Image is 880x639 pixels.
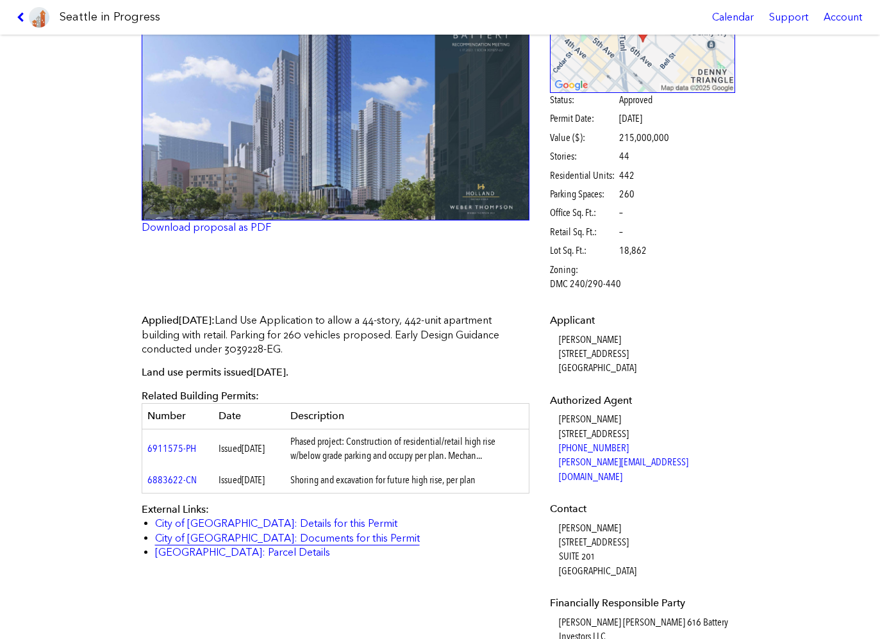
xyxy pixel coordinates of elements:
[213,468,285,493] td: Issued
[619,225,623,239] span: –
[142,365,530,379] p: Land use permits issued .
[550,313,735,328] dt: Applicant
[550,131,617,145] span: Value ($):
[619,187,635,201] span: 260
[559,333,735,376] dd: [PERSON_NAME] [STREET_ADDRESS] [GEOGRAPHIC_DATA]
[550,596,735,610] dt: Financially Responsible Party
[619,112,642,124] span: [DATE]
[60,9,160,25] h1: Seattle in Progress
[155,546,330,558] a: [GEOGRAPHIC_DATA]: Parcel Details
[550,263,617,277] span: Zoning:
[559,456,688,482] a: [PERSON_NAME][EMAIL_ADDRESS][DOMAIN_NAME]
[550,206,617,220] span: Office Sq. Ft.:
[155,532,420,544] a: City of [GEOGRAPHIC_DATA]: Documents for this Permit
[550,149,617,163] span: Stories:
[213,429,285,468] td: Issued
[147,442,196,454] a: 6911575-PH
[619,131,669,145] span: 215,000,000
[213,404,285,429] th: Date
[242,474,265,486] span: [DATE]
[253,366,286,378] span: [DATE]
[619,244,647,258] span: 18,862
[285,404,529,429] th: Description
[550,225,617,239] span: Retail Sq. Ft.:
[242,442,265,454] span: [DATE]
[142,314,215,326] span: Applied :
[29,7,49,28] img: favicon-96x96.png
[619,149,629,163] span: 44
[550,112,617,126] span: Permit Date:
[619,169,635,183] span: 442
[155,517,397,529] a: City of [GEOGRAPHIC_DATA]: Details for this Permit
[285,468,529,493] td: Shoring and excavation for future high rise, per plan
[147,474,197,486] a: 6883622-CN
[142,404,213,429] th: Number
[142,503,209,515] span: External Links:
[619,206,623,220] span: –
[179,314,212,326] span: [DATE]
[142,390,259,402] span: Related Building Permits:
[142,221,271,233] a: Download proposal as PDF
[559,442,629,454] a: [PHONE_NUMBER]
[559,521,735,579] dd: [PERSON_NAME] [STREET_ADDRESS] SUITE 201 [GEOGRAPHIC_DATA]
[550,187,617,201] span: Parking Spaces:
[142,313,530,356] p: Land Use Application to allow a 44-story, 442-unit apartment building with retail. Parking for 26...
[550,169,617,183] span: Residential Units:
[619,93,652,107] span: Approved
[285,429,529,468] td: Phased project: Construction of residential/retail high rise w/below grade parking and occupy per...
[550,394,735,408] dt: Authorized Agent
[550,502,735,516] dt: Contact
[559,412,735,484] dd: [PERSON_NAME] [STREET_ADDRESS]
[550,93,617,107] span: Status:
[550,277,621,291] span: DMC 240/290-440
[550,244,617,258] span: Lot Sq. Ft.:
